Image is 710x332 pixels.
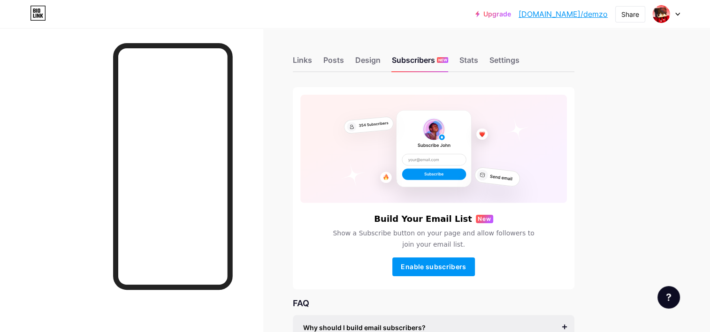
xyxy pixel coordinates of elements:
[401,263,466,271] span: Enable subscribers
[355,54,381,71] div: Design
[475,10,511,18] a: Upgrade
[392,257,475,276] button: Enable subscribers
[489,54,519,71] div: Settings
[374,214,472,224] h6: Build Your Email List
[293,54,312,71] div: Links
[438,57,447,63] span: NEW
[478,215,491,223] span: New
[459,54,478,71] div: Stats
[323,54,344,71] div: Posts
[293,297,574,309] div: FAQ
[621,9,639,19] div: Share
[519,8,608,20] a: [DOMAIN_NAME]/demzo
[392,54,448,71] div: Subscribers
[652,5,670,23] img: demzo
[327,227,540,250] span: Show a Subscribe button on your page and allow followers to join your email list.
